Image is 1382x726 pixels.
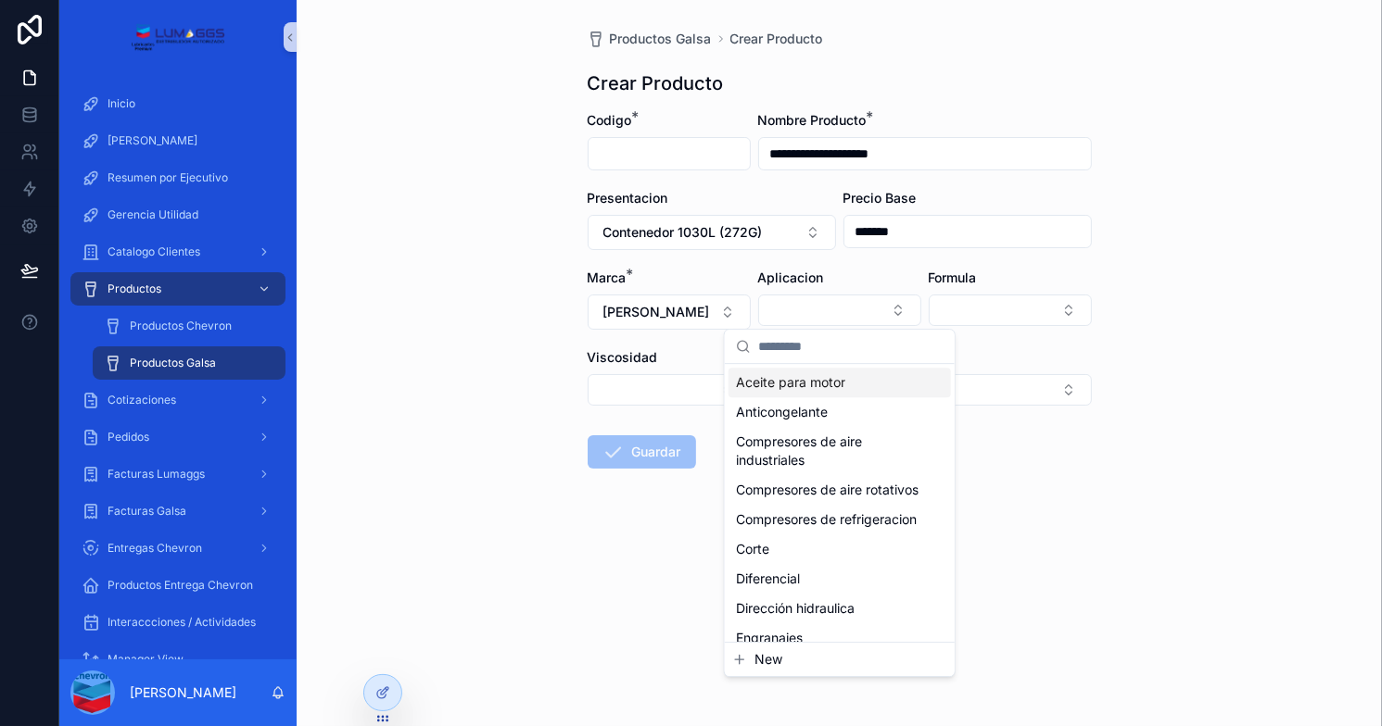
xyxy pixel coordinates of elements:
[130,356,216,370] span: Productos Galsa
[603,223,763,242] span: Contenedor 1030L (272G)
[588,30,712,48] a: Productos Galsa
[108,282,161,296] span: Productos
[108,578,253,593] span: Productos Entrega Chevron
[736,540,769,558] span: Corte
[603,303,713,321] span: [PERSON_NAME] World
[108,96,135,111] span: Inicio
[758,112,867,128] span: Nombre Producto
[108,504,186,519] span: Facturas Galsa
[70,457,285,491] a: Facturas Lumaggs
[588,374,751,406] button: Select Button
[70,643,285,676] a: Manager View
[108,393,176,407] span: Cotizaciones
[108,207,198,222] span: Gerencia Utilidad
[108,170,228,185] span: Resumen por Ejecutivo
[131,22,224,52] img: App logo
[588,70,724,96] h1: Crear Producto
[108,615,256,630] span: Interaccciones / Actividades
[736,510,917,529] span: Compresores de refrigeracion
[758,294,921,326] button: Select Button
[93,346,285,380] a: Productos Galsa
[130,319,232,333] span: Productos Chevron
[588,215,836,250] button: Select Button
[736,481,919,499] span: Compresores de aire rotativos
[70,532,285,565] a: Entregas Chevron
[929,269,977,285] span: Formula
[736,403,828,421] span: Anticongelante
[108,541,202,556] span: Entregas Chevron
[70,198,285,232] a: Gerencia Utilidad
[730,30,823,48] a: Crear Producto
[754,650,782,669] span: New
[736,629,803,647] span: Engranajes
[610,30,712,48] span: Productos Galsa
[70,87,285,120] a: Inicio
[70,124,285,157] a: [PERSON_NAME]
[725,364,955,642] div: Suggestions
[588,190,668,206] span: Presentacion
[70,235,285,269] a: Catalogo Clientes
[70,272,285,306] a: Productos
[108,467,205,482] span: Facturas Lumaggs
[93,309,285,343] a: Productos Chevron
[130,683,236,702] p: [PERSON_NAME]
[70,606,285,639] a: Interaccciones / Actividades
[70,569,285,602] a: Productos Entrega Chevron
[59,74,297,659] div: scrollable content
[736,373,845,392] span: Aceite para motor
[70,494,285,528] a: Facturas Galsa
[70,383,285,417] a: Cotizaciones
[736,570,800,588] span: Diferencial
[70,420,285,454] a: Pedidos
[843,190,917,206] span: Precio Base
[732,650,947,669] button: New
[70,161,285,194] a: Resumen por Ejecutivo
[588,269,627,285] span: Marca
[108,133,197,148] span: [PERSON_NAME]
[736,432,921,469] span: Compresores de aire industriales
[929,294,1092,326] button: Select Button
[588,294,751,330] button: Select Button
[108,652,184,667] span: Manager View
[929,374,1092,406] button: Select Button
[588,349,658,365] span: Viscosidad
[588,112,632,128] span: Codigo
[758,269,824,285] span: Aplicacion
[736,599,855,618] span: Dirección hidraulica
[108,244,200,259] span: Catalogo Clientes
[108,430,149,444] span: Pedidos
